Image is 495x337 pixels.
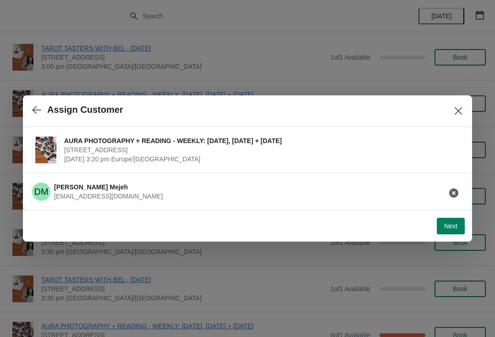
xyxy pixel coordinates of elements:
span: AURA PHOTOGRAPHY + READING - WEEKLY: [DATE], [DATE] + [DATE] [64,136,458,145]
text: DM [34,187,48,197]
span: [STREET_ADDRESS] [64,145,458,155]
span: Deborah [32,182,50,201]
span: [PERSON_NAME] Mejeh [54,183,128,191]
span: [EMAIL_ADDRESS][DOMAIN_NAME] [54,193,163,200]
h2: Assign Customer [47,105,123,115]
button: Next [437,218,465,234]
span: [DATE] 3:20 pm Europe/[GEOGRAPHIC_DATA] [64,155,458,164]
img: AURA PHOTOGRAPHY + READING - WEEKLY: FRIDAY, SATURDAY + SUNDAY | 74 Broadway Market, London, UK |... [35,137,56,163]
button: Close [450,103,467,119]
span: Next [444,222,457,230]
